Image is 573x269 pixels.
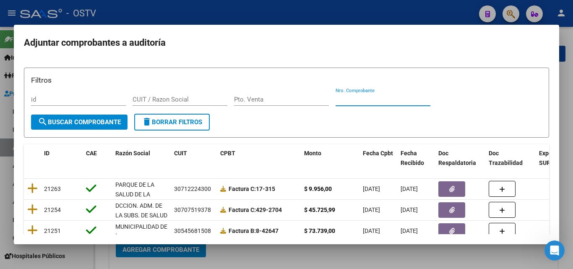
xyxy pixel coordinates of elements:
datatable-header-cell: Doc Respaldatoria [435,144,485,172]
h3: Filtros [31,75,542,86]
span: 30707519378 [174,206,211,213]
datatable-header-cell: CUIT [171,144,217,172]
span: Doc Trazabilidad [489,150,523,166]
h2: Adjuntar comprobantes a auditoría [24,35,549,51]
span: 30545681508 [174,227,211,234]
datatable-header-cell: CPBT [217,144,301,172]
span: Factura B: [229,227,256,234]
datatable-header-cell: Razón Social [112,144,171,172]
span: Fecha Recibido [401,150,424,166]
span: CAE [86,150,97,157]
strong: 17-315 [229,185,275,192]
span: Doc Respaldatoria [438,150,476,166]
div: DCCION. ADM. DE LA SUBS. DE SALUD PCIA. DE NEUQUEN [115,201,167,230]
button: Borrar Filtros [134,114,210,131]
span: Fecha Cpbt [363,150,393,157]
strong: $ 9.956,00 [304,185,332,192]
datatable-header-cell: Monto [301,144,359,172]
span: Monto [304,150,321,157]
span: [DATE] [363,185,380,192]
span: Borrar Filtros [142,118,202,126]
span: Factura C: [229,206,256,213]
button: Buscar Comprobante [31,115,128,130]
span: [DATE] [401,185,418,192]
span: Factura C: [229,185,256,192]
span: 21263 [44,185,61,192]
strong: 8-42647 [229,227,279,234]
div: PARQUE DE LA SALUD DE LA PROVINCIA DE [GEOGRAPHIC_DATA] [PERSON_NAME] XVII - NRO 70 [115,180,172,238]
strong: 429-2704 [229,206,282,213]
span: 30712224300 [174,185,211,192]
datatable-header-cell: ID [41,144,83,172]
span: Razón Social [115,150,150,157]
span: [DATE] [363,206,380,213]
span: [DATE] [363,227,380,234]
strong: $ 73.739,00 [304,227,335,234]
span: CPBT [220,150,235,157]
datatable-header-cell: Fecha Cpbt [359,144,397,172]
span: Buscar Comprobante [38,118,121,126]
mat-icon: delete [142,117,152,127]
span: CUIT [174,150,187,157]
div: MUNICIPALIDAD DE [GEOGRAPHIC_DATA][PERSON_NAME] [115,222,172,251]
span: ID [44,150,49,157]
strong: $ 45.725,99 [304,206,335,213]
span: 21251 [44,227,61,234]
iframe: Intercom live chat [544,240,565,261]
mat-icon: search [38,117,48,127]
datatable-header-cell: Doc Trazabilidad [485,144,536,172]
datatable-header-cell: CAE [83,144,112,172]
span: [DATE] [401,206,418,213]
datatable-header-cell: Fecha Recibido [397,144,435,172]
span: 21254 [44,206,61,213]
span: [DATE] [401,227,418,234]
